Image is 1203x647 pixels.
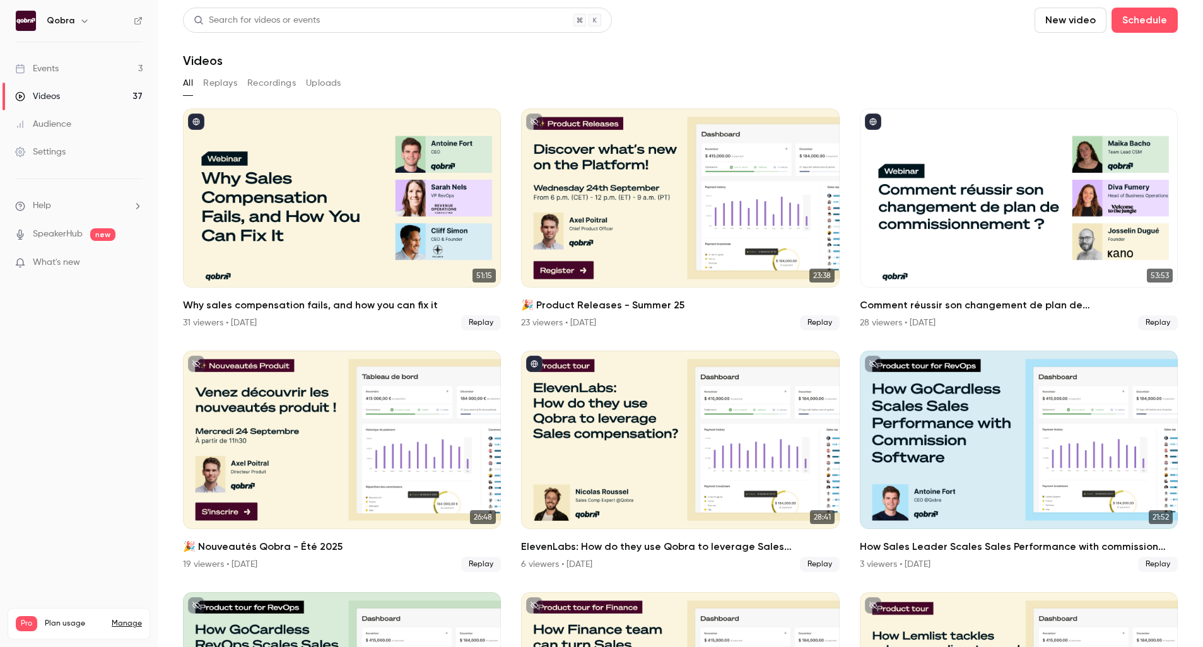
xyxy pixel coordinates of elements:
li: Why sales compensation fails, and how you can fix it [183,108,501,330]
button: unpublished [188,356,204,372]
span: 51:15 [472,269,496,283]
div: Settings [15,146,66,158]
span: What's new [33,256,80,269]
div: Videos [15,90,60,103]
section: Videos [183,8,1178,639]
a: 28:41ElevenLabs: How do they use Qobra to leverage Sales compensation?6 viewers • [DATE]Replay [521,351,839,573]
span: 28:41 [810,510,835,524]
button: Uploads [306,73,341,93]
h2: 🎉 Nouveautés Qobra - Été 2025 [183,539,501,554]
a: Manage [112,619,142,629]
span: Plan usage [45,619,104,629]
button: published [188,114,204,130]
li: ElevenLabs: How do they use Qobra to leverage Sales compensation? [521,351,839,573]
button: Recordings [247,73,296,93]
li: How Sales Leader Scales Sales Performance with commission software [860,351,1178,573]
div: 31 viewers • [DATE] [183,317,257,329]
a: SpeakerHub [33,228,83,241]
li: Comment réussir son changement de plan de commissionnement ? [860,108,1178,330]
span: Replay [1138,315,1178,330]
a: 53:53Comment réussir son changement de plan de commissionnement ?28 viewers • [DATE]Replay [860,108,1178,330]
h2: ElevenLabs: How do they use Qobra to leverage Sales compensation? [521,539,839,554]
div: 3 viewers • [DATE] [860,558,930,571]
img: Qobra [16,11,36,31]
span: 53:53 [1147,269,1173,283]
button: published [865,114,881,130]
button: New video [1035,8,1106,33]
h2: How Sales Leader Scales Sales Performance with commission software [860,539,1178,554]
button: unpublished [526,597,543,614]
span: Help [33,199,51,213]
div: 19 viewers • [DATE] [183,558,257,571]
a: 26:48🎉 Nouveautés Qobra - Été 202519 viewers • [DATE]Replay [183,351,501,573]
span: Replay [800,315,840,330]
button: unpublished [865,597,881,614]
span: 21:52 [1149,510,1173,524]
span: Replay [461,315,501,330]
div: Search for videos or events [194,14,320,27]
h2: Comment réussir son changement de plan de commissionnement ? [860,298,1178,313]
h2: Why sales compensation fails, and how you can fix it [183,298,501,313]
span: 23:38 [809,269,835,283]
span: new [90,228,115,241]
span: Replay [1138,557,1178,572]
span: 26:48 [470,510,496,524]
li: 🎉 Product Releases - Summer 25 [521,108,839,330]
div: Events [15,62,59,75]
a: 51:15Why sales compensation fails, and how you can fix it31 viewers • [DATE]Replay [183,108,501,330]
iframe: Noticeable Trigger [127,257,143,269]
button: unpublished [865,356,881,372]
span: Replay [461,557,501,572]
h1: Videos [183,53,223,68]
button: Schedule [1112,8,1178,33]
button: unpublished [188,597,204,614]
button: All [183,73,193,93]
span: Pro [16,616,37,631]
span: Replay [800,557,840,572]
a: 21:52How Sales Leader Scales Sales Performance with commission software3 viewers • [DATE]Replay [860,351,1178,573]
div: 28 viewers • [DATE] [860,317,936,329]
button: published [526,356,543,372]
div: 6 viewers • [DATE] [521,558,592,571]
div: Audience [15,118,71,131]
button: unpublished [526,114,543,130]
div: 23 viewers • [DATE] [521,317,596,329]
h6: Qobra [47,15,74,27]
li: 🎉 Nouveautés Qobra - Été 2025 [183,351,501,573]
li: help-dropdown-opener [15,199,143,213]
h2: 🎉 Product Releases - Summer 25 [521,298,839,313]
a: 23:38🎉 Product Releases - Summer 2523 viewers • [DATE]Replay [521,108,839,330]
button: Replays [203,73,237,93]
